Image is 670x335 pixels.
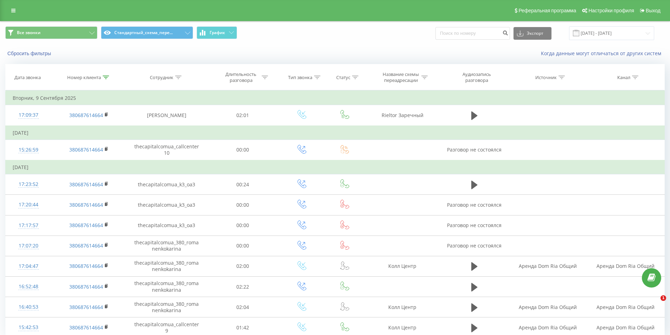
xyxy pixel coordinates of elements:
[126,195,207,215] td: thecapitalcomua_k3_oa3
[13,198,44,212] div: 17:20:44
[661,295,666,301] span: 1
[447,201,502,208] span: Разговор не состоялся
[646,8,661,13] span: Выход
[69,222,103,228] a: 380687614664
[222,71,260,83] div: Длительность разговора
[13,219,44,232] div: 17:17:57
[150,75,173,80] div: Сотрудник
[207,297,279,317] td: 02:04
[513,27,551,40] button: Экспорт
[447,146,502,153] span: Разговор не состоялся
[435,27,510,40] input: Поиск по номеру
[126,277,207,297] td: thecapitalcomua_380_romanenkokarina
[447,242,502,249] span: Разговор не состоялся
[207,215,279,236] td: 00:00
[382,71,420,83] div: Название схемы переадресации
[207,174,279,195] td: 00:24
[14,75,41,80] div: Дата звонка
[207,140,279,160] td: 00:00
[126,215,207,236] td: thecapitalcomua_k3_oa3
[6,91,665,105] td: Вторник, 9 Сентября 2025
[13,108,44,122] div: 17:09:37
[447,222,502,228] span: Разговор не состоялся
[365,256,440,276] td: Колл Центр
[509,297,587,317] td: Аренда Dom Ria Общий
[69,181,103,188] a: 380687614664
[509,256,587,276] td: Аренда Dom Ria Общий
[6,126,665,140] td: [DATE]
[587,297,664,317] td: Аренда Dom Ria Общий
[210,30,225,35] span: График
[207,277,279,297] td: 02:22
[126,236,207,256] td: thecapitalcomua_380_romanenkokarina
[207,236,279,256] td: 00:00
[13,239,44,253] div: 17:07:20
[126,140,207,160] td: thecapitalcomua_callcenter10
[454,71,500,83] div: Аудиозапись разговора
[5,26,97,39] button: Все звонки
[617,75,630,80] div: Канал
[588,8,634,13] span: Настройки профиля
[518,8,576,13] span: Реферальная программа
[207,195,279,215] td: 00:00
[13,143,44,157] div: 15:26:59
[13,259,44,273] div: 17:04:47
[13,300,44,314] div: 16:40:53
[69,146,103,153] a: 380687614664
[587,256,664,276] td: Аренда Dom Ria Общий
[69,201,103,208] a: 380687614664
[101,26,193,39] button: Стандартный_схема_пере...
[336,75,350,80] div: Статус
[69,324,103,331] a: 380687614664
[541,50,665,57] a: Когда данные могут отличаться от других систем
[288,75,312,80] div: Тип звонка
[67,75,101,80] div: Номер клиента
[207,256,279,276] td: 02:00
[126,105,207,126] td: [PERSON_NAME]
[365,105,440,126] td: Rieltor Заречный
[207,105,279,126] td: 02:01
[13,280,44,294] div: 16:52:48
[13,321,44,334] div: 15:42:53
[6,160,665,174] td: [DATE]
[13,178,44,191] div: 17:23:52
[69,283,103,290] a: 380687614664
[5,50,55,57] button: Сбросить фильтры
[365,297,440,317] td: Колл Центр
[17,30,40,36] span: Все звонки
[646,295,663,312] iframe: Intercom live chat
[197,26,237,39] button: График
[126,174,207,195] td: thecapitalcomua_k3_oa3
[69,242,103,249] a: 380687614664
[69,263,103,269] a: 380687614664
[126,256,207,276] td: thecapitalcomua_380_romanenkokarina
[69,304,103,310] a: 380687614664
[69,112,103,118] a: 380687614664
[126,297,207,317] td: thecapitalcomua_380_romanenkokarina
[535,75,557,80] div: Источник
